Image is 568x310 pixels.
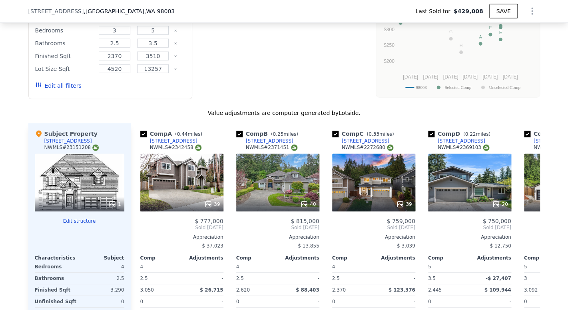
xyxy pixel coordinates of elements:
div: Bedrooms [35,261,78,272]
span: $ 26,715 [200,287,223,293]
span: $ 759,000 [387,218,415,224]
div: NWMLS # 2272680 [342,144,393,151]
div: Appreciation [140,234,223,240]
span: 0 [524,299,527,304]
a: [STREET_ADDRESS] [236,138,293,144]
div: 2.5 [236,273,276,284]
div: - [375,296,415,307]
div: [STREET_ADDRESS] [150,138,197,144]
a: [STREET_ADDRESS] [428,138,485,144]
span: $ 777,000 [195,218,223,224]
span: 0 [428,299,431,304]
span: 2,445 [428,287,442,293]
span: 3,092 [524,287,538,293]
text: [DATE] [462,74,478,80]
img: NWMLS Logo [195,145,201,151]
div: 20 [492,200,508,208]
div: [STREET_ADDRESS] [438,138,485,144]
div: 39 [204,200,220,208]
div: Subject [80,255,124,261]
span: 2,620 [236,287,250,293]
img: NWMLS Logo [92,145,99,151]
div: 39 [396,200,412,208]
span: , WA 98003 [144,8,175,14]
span: $ 37,023 [202,243,223,249]
text: G [449,29,452,34]
text: [DATE] [502,74,518,80]
span: 5 [524,264,527,270]
button: Clear [174,29,177,32]
div: Finished Sqft [35,50,94,62]
text: $200 [383,58,394,64]
div: - [279,273,319,284]
text: [DATE] [482,74,498,80]
span: 0.44 [177,131,188,137]
img: NWMLS Logo [387,145,393,151]
div: Unfinished Sqft [35,296,78,307]
div: Adjustments [374,255,415,261]
div: - [183,261,223,272]
button: Edit all filters [35,82,82,90]
div: Comp [428,255,470,261]
span: $ 109,944 [484,287,511,293]
img: NWMLS Logo [291,145,297,151]
span: ( miles) [172,131,205,137]
div: 40 [300,200,316,208]
span: 0.33 [369,131,379,137]
span: 0.25 [273,131,283,137]
text: F [489,25,492,30]
span: 4 [332,264,335,270]
div: Comp A [140,130,205,138]
div: Subject Property [35,130,98,138]
div: NWMLS # 2369103 [438,144,489,151]
div: 2.5 [332,273,372,284]
div: Comp D [428,130,494,138]
text: A [479,34,482,39]
div: 2.5 [140,273,180,284]
span: $ 123,376 [388,287,415,293]
div: 0 [81,296,124,307]
button: Clear [174,68,177,71]
div: - [279,296,319,307]
span: Last Sold for [415,7,454,15]
span: 3,050 [140,287,154,293]
div: NWMLS # 2342458 [150,144,201,151]
text: $300 [383,27,394,32]
span: $ 3,039 [397,243,415,249]
span: 0 [236,299,239,304]
a: [STREET_ADDRESS] [332,138,389,144]
div: Finished Sqft [35,284,78,296]
div: Appreciation [236,234,319,240]
div: NWMLS # 23151208 [44,144,99,151]
div: 3 [524,273,564,284]
span: $429,008 [454,7,483,15]
span: $ 88,403 [296,287,319,293]
div: Appreciation [332,234,415,240]
div: - [471,296,511,307]
span: 0.22 [465,131,476,137]
span: Sold [DATE] [332,224,415,231]
div: 2.5 [81,273,124,284]
div: Bathrooms [35,38,94,49]
span: $ 750,000 [482,218,511,224]
span: Sold [DATE] [428,224,511,231]
div: 3,290 [81,284,124,296]
span: $ 815,000 [291,218,319,224]
div: [STREET_ADDRESS] [342,138,389,144]
div: NWMLS # 2371451 [246,144,297,151]
div: - [279,261,319,272]
span: -$ 27,407 [486,276,511,281]
span: $ 13,855 [298,243,319,249]
span: Sold [DATE] [140,224,223,231]
div: - [471,261,511,272]
div: - [375,261,415,272]
img: NWMLS Logo [483,145,489,151]
div: Comp [524,255,566,261]
span: ( miles) [268,131,301,137]
button: Edit structure [35,218,124,224]
span: ( miles) [363,131,397,137]
button: SAVE [489,4,517,18]
div: Characteristics [35,255,80,261]
span: 4 [140,264,143,270]
text: [DATE] [423,74,438,80]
